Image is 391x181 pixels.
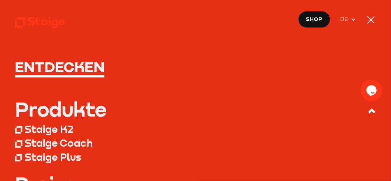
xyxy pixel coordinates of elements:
[15,122,376,136] a: Staige K2
[340,15,351,24] span: DE
[306,15,322,24] span: Shop
[15,150,376,164] a: Staige Plus
[361,80,384,101] iframe: chat widget
[15,136,376,150] a: Staige Coach
[25,137,93,149] div: Staige Coach
[15,99,107,119] div: Produkte
[25,151,82,163] div: Staige Plus
[25,123,74,135] div: Staige K2
[298,11,330,28] a: Shop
